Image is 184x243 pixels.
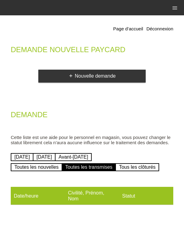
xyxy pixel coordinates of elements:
[11,112,173,121] h2: Demande
[11,187,65,205] th: Date/heure
[55,153,92,161] a: Avant-[DATE]
[11,163,62,171] a: Toutes les nouvelles
[169,6,181,10] a: menu
[62,163,116,171] a: Toutes les transmises
[38,70,146,83] a: addNouvelle demande
[11,135,173,145] p: Cette liste est une aide pour le personnel en magasin, vous pouvez changer le statut librement ce...
[146,26,173,31] a: Déconnexion
[119,187,173,205] th: Statut
[68,73,73,78] i: add
[33,153,56,161] a: [DATE]
[113,26,143,31] a: Page d’accueil
[11,153,33,161] a: [DATE]
[65,187,119,205] th: Civilité, Prénom, Nom
[172,5,178,11] i: menu
[115,163,159,171] a: Tous les clôturés
[11,47,173,56] h2: Demande nouvelle Paycard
